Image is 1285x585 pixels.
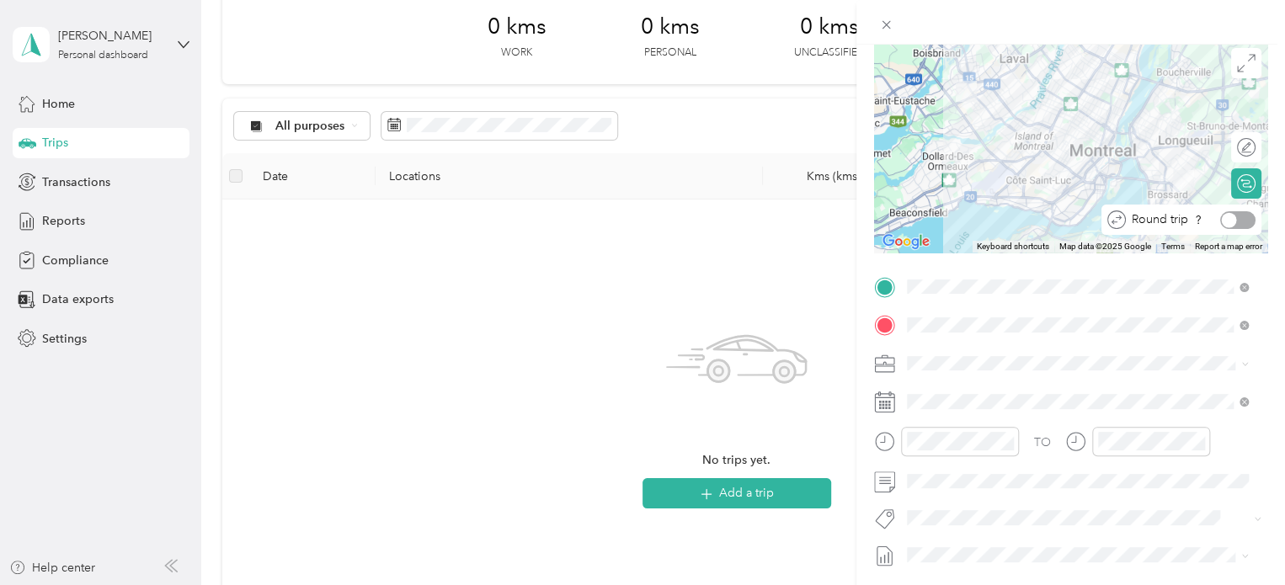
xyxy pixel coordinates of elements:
img: Google [878,231,934,253]
span: Map data ©2025 Google [1059,242,1151,251]
a: Open this area in Google Maps (opens a new window) [878,231,934,253]
span: Round trip [1132,214,1188,226]
iframe: Everlance-gr Chat Button Frame [1191,491,1285,585]
div: TO [1034,433,1051,451]
button: Keyboard shortcuts [977,241,1049,253]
